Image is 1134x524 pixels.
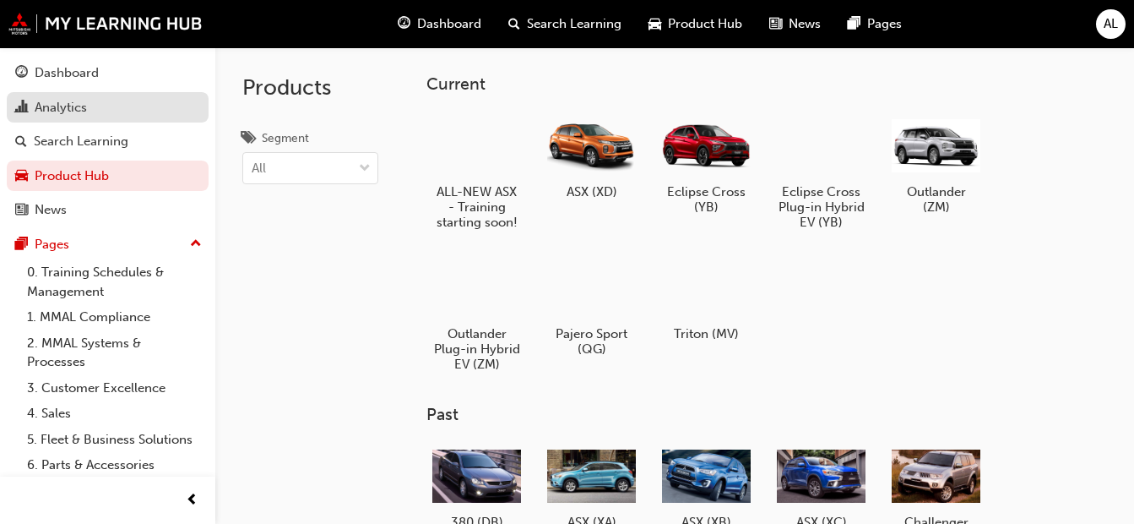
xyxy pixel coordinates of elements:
div: Segment [262,130,309,147]
a: 1. MMAL Compliance [20,304,209,330]
h5: Eclipse Cross (YB) [662,184,751,215]
span: search-icon [508,14,520,35]
button: Pages [7,229,209,260]
a: 0. Training Schedules & Management [20,259,209,304]
a: Search Learning [7,126,209,157]
h5: ASX (XD) [547,184,636,199]
h5: Pajero Sport (QG) [547,326,636,357]
span: guage-icon [398,14,410,35]
h2: Products [242,74,378,101]
span: down-icon [359,158,371,180]
a: ALL-NEW ASX - Training starting soon! [426,107,528,236]
a: News [7,194,209,226]
a: Outlander (ZM) [886,107,987,221]
img: mmal [8,13,203,35]
h5: Eclipse Cross Plug-in Hybrid EV (YB) [777,184,865,230]
a: Dashboard [7,57,209,89]
a: Triton (MV) [656,249,757,347]
button: AL [1096,9,1126,39]
span: guage-icon [15,66,28,81]
h3: Current [426,74,1107,94]
div: Pages [35,235,69,254]
span: Dashboard [417,14,481,34]
span: AL [1104,14,1118,34]
a: guage-iconDashboard [384,7,495,41]
a: Outlander Plug-in Hybrid EV (ZM) [426,249,528,378]
span: tags-icon [242,132,255,147]
span: news-icon [769,14,782,35]
a: 2. MMAL Systems & Processes [20,330,209,375]
span: Product Hub [668,14,742,34]
span: up-icon [190,233,202,255]
a: Product Hub [7,161,209,192]
a: 6. Parts & Accessories [20,452,209,478]
div: Dashboard [35,63,99,83]
h5: ALL-NEW ASX - Training starting soon! [432,184,521,230]
a: search-iconSearch Learning [495,7,635,41]
span: Search Learning [527,14,621,34]
a: Analytics [7,92,209,123]
span: prev-icon [186,490,198,511]
span: car-icon [648,14,661,35]
a: Eclipse Cross (YB) [656,107,757,221]
span: Pages [867,14,902,34]
h5: Outlander Plug-in Hybrid EV (ZM) [432,326,521,372]
span: pages-icon [848,14,860,35]
div: Search Learning [34,132,128,151]
span: car-icon [15,169,28,184]
a: 4. Sales [20,401,209,427]
a: car-iconProduct Hub [635,7,756,41]
span: news-icon [15,203,28,218]
a: 5. Fleet & Business Solutions [20,427,209,453]
a: Pajero Sport (QG) [541,249,643,363]
div: Analytics [35,98,87,117]
h5: Outlander (ZM) [892,184,980,215]
span: News [789,14,821,34]
a: pages-iconPages [834,7,915,41]
h5: Triton (MV) [662,326,751,341]
div: All [252,159,266,178]
a: ASX (XD) [541,107,643,205]
span: search-icon [15,134,27,150]
a: Eclipse Cross Plug-in Hybrid EV (YB) [771,107,872,236]
a: news-iconNews [756,7,834,41]
div: News [35,200,67,220]
button: DashboardAnalyticsSearch LearningProduct HubNews [7,54,209,229]
h3: Past [426,405,1107,424]
span: chart-icon [15,101,28,116]
a: 3. Customer Excellence [20,375,209,401]
span: pages-icon [15,237,28,253]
